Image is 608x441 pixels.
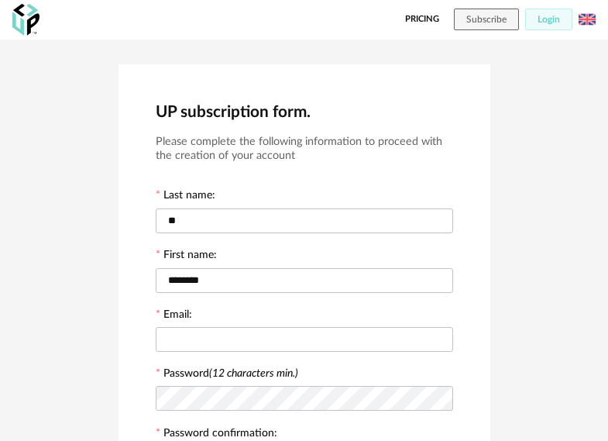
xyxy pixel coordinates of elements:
span: Login [538,15,560,24]
h3: Please complete the following information to proceed with the creation of your account [156,135,453,164]
a: Pricing [405,9,439,30]
label: First name: [156,250,217,264]
button: Subscribe [454,9,519,30]
span: Subscribe [466,15,507,24]
h2: UP subscription form. [156,102,453,122]
i: (12 characters min.) [209,368,298,379]
label: Last name: [156,190,215,204]
button: Login [525,9,572,30]
label: Email: [156,309,192,323]
img: OXP [12,4,40,36]
label: Password [163,368,298,379]
img: us [579,11,596,28]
